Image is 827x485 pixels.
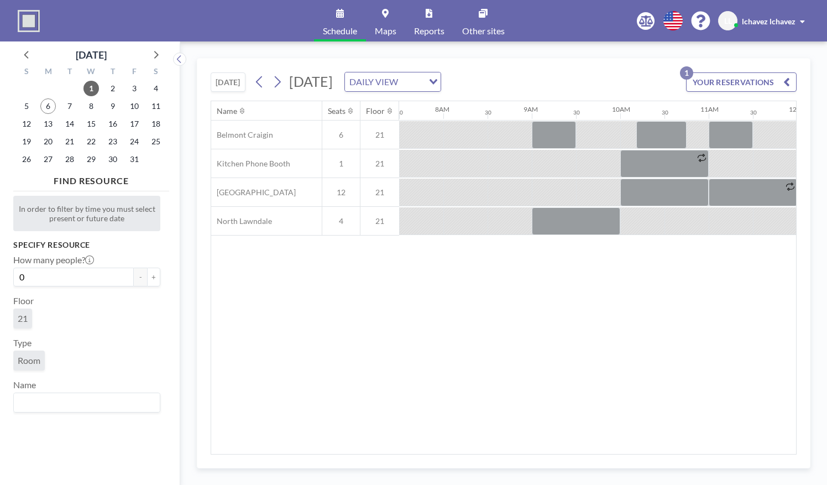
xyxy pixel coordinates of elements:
span: Wednesday, October 1, 2025 [83,81,99,96]
p: 1 [680,66,693,80]
span: Friday, October 17, 2025 [127,116,142,132]
span: Other sites [462,27,505,35]
span: Saturday, October 4, 2025 [148,81,164,96]
span: Schedule [323,27,357,35]
span: Thursday, October 16, 2025 [105,116,121,132]
span: [DATE] [289,73,333,90]
div: Search for option [14,393,160,412]
span: LL [724,16,732,26]
label: How many people? [13,254,94,265]
div: S [145,65,166,80]
div: 30 [662,109,668,116]
button: + [147,268,160,286]
span: Monday, October 6, 2025 [40,98,56,114]
span: Friday, October 3, 2025 [127,81,142,96]
span: North Lawndale [211,216,272,226]
span: Friday, October 31, 2025 [127,152,142,167]
h4: FIND RESOURCE [13,171,169,186]
span: Monday, October 20, 2025 [40,134,56,149]
span: 1 [322,159,360,169]
div: T [102,65,123,80]
span: Monday, October 27, 2025 [40,152,56,167]
span: [GEOGRAPHIC_DATA] [211,187,296,197]
span: Room [18,355,40,366]
button: - [134,268,147,286]
span: 12 [322,187,360,197]
div: 12PM [789,105,807,113]
span: 4 [322,216,360,226]
span: Monday, October 13, 2025 [40,116,56,132]
span: Kitchen Phone Booth [211,159,290,169]
span: Belmont Craigin [211,130,273,140]
span: Thursday, October 2, 2025 [105,81,121,96]
span: Tuesday, October 14, 2025 [62,116,77,132]
span: 21 [18,313,28,324]
div: 10AM [612,105,630,113]
div: 30 [396,109,403,116]
h3: Specify resource [13,240,160,250]
img: organization-logo [18,10,40,32]
span: 21 [360,159,399,169]
span: Saturday, October 11, 2025 [148,98,164,114]
input: Search for option [401,75,422,89]
span: 21 [360,216,399,226]
span: Tuesday, October 21, 2025 [62,134,77,149]
label: Name [13,379,36,390]
span: 21 [360,130,399,140]
span: Sunday, October 5, 2025 [19,98,34,114]
span: Saturday, October 18, 2025 [148,116,164,132]
label: Floor [13,295,34,306]
span: Thursday, October 23, 2025 [105,134,121,149]
div: 11AM [700,105,719,113]
span: Sunday, October 26, 2025 [19,152,34,167]
span: Thursday, October 30, 2025 [105,152,121,167]
div: Seats [328,106,346,116]
span: DAILY VIEW [347,75,400,89]
button: [DATE] [211,72,245,92]
div: S [16,65,38,80]
span: Friday, October 24, 2025 [127,134,142,149]
div: W [81,65,102,80]
div: 30 [573,109,580,116]
div: F [123,65,145,80]
div: Search for option [345,72,441,91]
div: Name [217,106,237,116]
label: Type [13,337,32,348]
div: Floor [366,106,385,116]
span: Wednesday, October 15, 2025 [83,116,99,132]
span: Wednesday, October 29, 2025 [83,152,99,167]
input: Search for option [15,395,154,410]
span: Maps [375,27,396,35]
span: Sunday, October 12, 2025 [19,116,34,132]
div: In order to filter by time you must select present or future date [13,196,160,231]
button: YOUR RESERVATIONS1 [686,72,797,92]
div: 8AM [435,105,449,113]
span: 6 [322,130,360,140]
span: 21 [360,187,399,197]
span: Saturday, October 25, 2025 [148,134,164,149]
span: lchavez lchavez [742,17,795,26]
span: Friday, October 10, 2025 [127,98,142,114]
div: T [59,65,81,80]
div: 30 [485,109,491,116]
span: Wednesday, October 8, 2025 [83,98,99,114]
span: Tuesday, October 7, 2025 [62,98,77,114]
span: Tuesday, October 28, 2025 [62,152,77,167]
span: Thursday, October 9, 2025 [105,98,121,114]
div: 30 [750,109,757,116]
div: 9AM [524,105,538,113]
span: Sunday, October 19, 2025 [19,134,34,149]
span: Reports [414,27,444,35]
div: M [38,65,59,80]
div: [DATE] [76,47,107,62]
span: Wednesday, October 22, 2025 [83,134,99,149]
